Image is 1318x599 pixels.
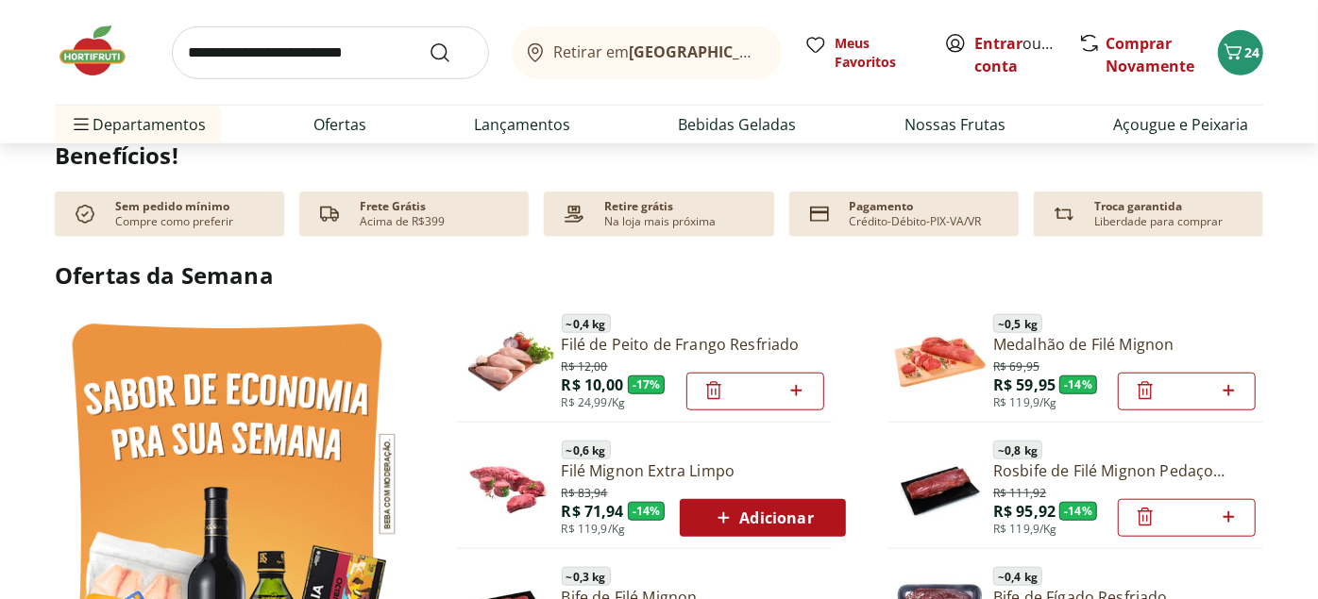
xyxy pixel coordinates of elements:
button: Carrinho [1218,30,1263,75]
span: R$ 59,95 [993,374,1056,395]
div: v 4.0.25 [53,30,93,45]
span: R$ 83,94 [562,482,608,501]
span: R$ 69,95 [993,356,1039,374]
a: Lançamentos [474,113,570,136]
input: search [172,26,489,79]
span: Meus Favoritos [835,34,921,72]
span: ~ 0,5 kg [993,314,1042,333]
button: Adicionar [680,499,845,537]
span: ~ 0,6 kg [562,441,611,459]
a: Filé de Peito de Frango Resfriado [562,334,824,355]
div: [PERSON_NAME]: [DOMAIN_NAME] [49,49,270,64]
a: Entrar [974,33,1022,54]
span: ~ 0,8 kg [993,441,1042,459]
span: R$ 95,92 [993,501,1056,522]
span: R$ 111,92 [993,482,1046,501]
span: - 14 % [1059,375,1097,394]
p: Sem pedido mínimo [115,199,229,214]
img: Hortifruti [55,23,149,79]
span: ou [974,32,1058,77]
span: - 17 % [628,375,666,394]
img: tab_keywords_by_traffic_grey.svg [199,109,214,125]
span: Adicionar [712,507,813,529]
a: Criar conta [974,33,1078,76]
p: Crédito-Débito-PIX-VA/VR [850,214,982,229]
a: Açougue e Peixaria [1113,113,1248,136]
b: [GEOGRAPHIC_DATA]/[GEOGRAPHIC_DATA] [630,42,948,62]
img: payment [559,199,589,229]
p: Na loja mais próxima [604,214,716,229]
img: logo_orange.svg [30,30,45,45]
button: Menu [70,102,93,147]
img: check [70,199,100,229]
h2: Benefícios! [55,142,1263,169]
img: Filé Mignon Extra Limpo [464,443,554,534]
span: R$ 71,94 [562,501,624,522]
img: Principal [895,443,986,534]
a: Meus Favoritos [804,34,921,72]
span: - 14 % [628,502,666,521]
a: Comprar Novamente [1106,33,1194,76]
span: Retirar em [554,43,763,60]
img: Filé de Peito de Frango Resfriado [464,317,554,408]
span: R$ 10,00 [562,374,624,395]
a: Filé Mignon Extra Limpo [562,460,846,481]
a: Bebidas Geladas [679,113,797,136]
span: R$ 12,00 [562,356,608,374]
p: Compre como preferir [115,214,233,229]
button: Retirar em[GEOGRAPHIC_DATA]/[GEOGRAPHIC_DATA] [512,26,782,79]
button: Submit Search [429,42,474,64]
span: R$ 24,99/Kg [562,395,626,410]
p: Troca garantida [1094,199,1182,214]
img: Devolução [1049,199,1079,229]
span: R$ 119,9/Kg [993,395,1057,410]
span: Departamentos [70,102,206,147]
a: Ofertas [313,113,366,136]
p: Acima de R$399 [360,214,445,229]
span: - 14 % [1059,502,1097,521]
p: Retire grátis [604,199,673,214]
img: tab_domain_overview_orange.svg [78,109,93,125]
div: Domínio [99,111,144,124]
img: website_grey.svg [30,49,45,64]
a: Rosbife de Filé Mignon Pedaço Bandeja [993,460,1256,481]
span: 24 [1244,43,1259,61]
a: Nossas Frutas [904,113,1005,136]
a: Medalhão de Filé Mignon [993,334,1256,355]
span: R$ 119,9/Kg [993,522,1057,537]
p: Pagamento [850,199,914,214]
p: Liberdade para comprar [1094,214,1223,229]
span: R$ 119,9/Kg [562,522,626,537]
span: ~ 0,4 kg [562,314,611,333]
span: ~ 0,3 kg [562,567,611,586]
p: Frete Grátis [360,199,426,214]
img: card [804,199,835,229]
span: ~ 0,4 kg [993,567,1042,586]
div: Palavras-chave [220,111,303,124]
img: truck [314,199,345,229]
h2: Ofertas da Semana [55,259,1263,291]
